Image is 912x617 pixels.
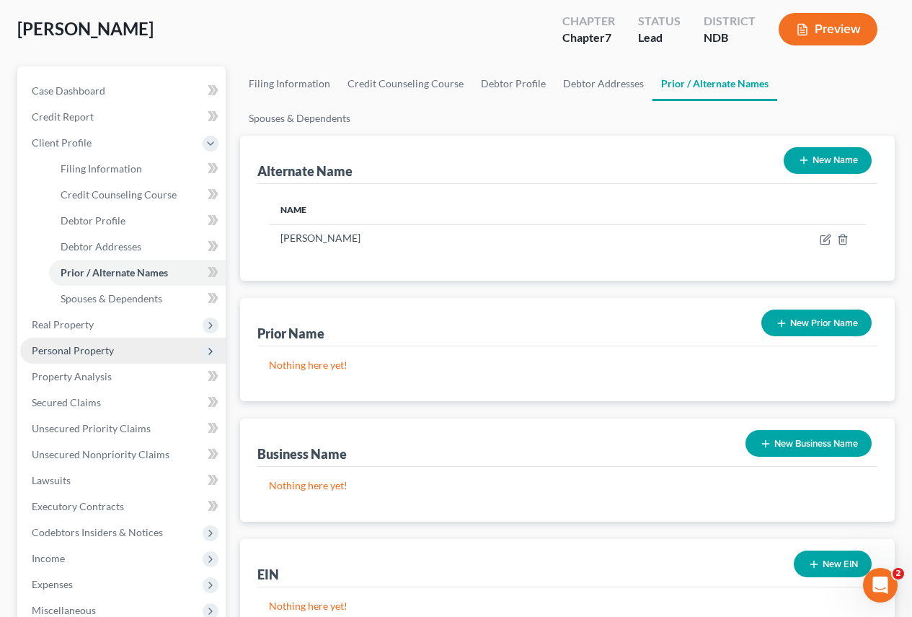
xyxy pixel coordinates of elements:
span: Income [32,552,65,564]
a: Filing Information [49,156,226,182]
a: Filing Information [240,66,339,101]
span: Client Profile [32,136,92,149]
span: [PERSON_NAME] [17,18,154,39]
button: Preview [779,13,877,45]
span: Credit Report [32,110,94,123]
a: Debtor Addresses [554,66,652,101]
span: Executory Contracts [32,500,124,512]
span: Unsecured Nonpriority Claims [32,448,169,460]
a: Credit Counseling Course [339,66,472,101]
a: Debtor Profile [472,66,554,101]
a: Lawsuits [20,468,226,494]
a: Prior / Alternate Names [652,66,777,101]
a: Debtor Addresses [49,234,226,260]
th: Name [269,196,652,224]
button: New Name [784,147,872,174]
a: Spouses & Dependents [240,101,359,136]
div: EIN [257,566,279,583]
button: New Prior Name [761,310,872,336]
button: New EIN [794,551,872,577]
div: Chapter [562,13,615,30]
a: Unsecured Priority Claims [20,416,226,442]
div: Chapter [562,30,615,46]
span: Credit Counseling Course [61,188,177,201]
p: Nothing here yet! [269,478,866,493]
a: Prior / Alternate Names [49,260,226,286]
div: Lead [638,30,681,46]
span: Codebtors Insiders & Notices [32,526,163,538]
p: Nothing here yet! [269,599,866,613]
div: Business Name [257,445,347,463]
div: NDB [704,30,756,46]
a: Spouses & Dependents [49,286,226,312]
div: Alternate Name [257,162,353,180]
a: Case Dashboard [20,78,226,104]
a: Secured Claims [20,390,226,416]
button: New Business Name [745,430,872,457]
span: Debtor Addresses [61,240,141,253]
td: [PERSON_NAME] [269,224,652,252]
span: Secured Claims [32,396,101,408]
span: Case Dashboard [32,84,105,97]
a: Credit Report [20,104,226,130]
div: Prior Name [257,325,324,342]
span: 2 [893,568,904,579]
span: Spouses & Dependents [61,292,162,305]
a: Debtor Profile [49,208,226,234]
span: 7 [605,30,611,44]
p: Nothing here yet! [269,358,866,372]
span: Personal Property [32,344,114,356]
span: Filing Information [61,162,142,175]
a: Credit Counseling Course [49,182,226,208]
a: Executory Contracts [20,494,226,520]
span: Miscellaneous [32,604,96,616]
span: Real Property [32,318,94,331]
span: Property Analysis [32,370,112,382]
iframe: Intercom live chat [863,568,898,603]
div: District [704,13,756,30]
a: Property Analysis [20,364,226,390]
span: Prior / Alternate Names [61,266,168,279]
a: Unsecured Nonpriority Claims [20,442,226,468]
span: Lawsuits [32,474,71,486]
span: Expenses [32,578,73,590]
span: Debtor Profile [61,214,125,227]
span: Unsecured Priority Claims [32,422,151,434]
div: Status [638,13,681,30]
